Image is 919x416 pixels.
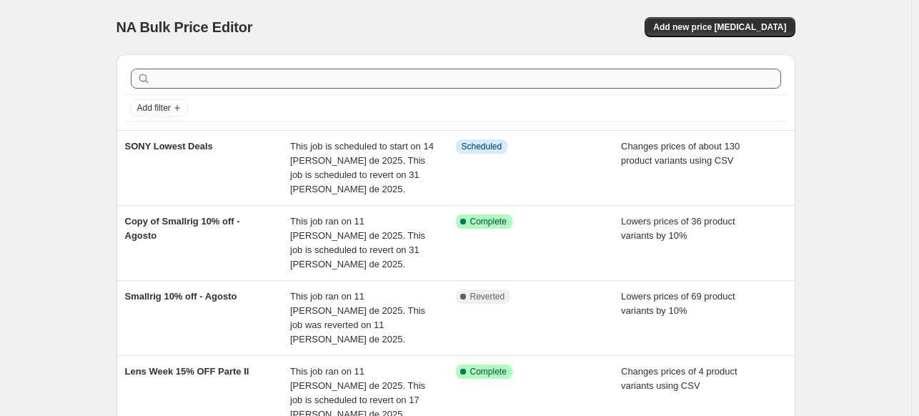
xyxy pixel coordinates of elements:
[116,19,253,35] span: NA Bulk Price Editor
[290,141,434,194] span: This job is scheduled to start on 14 [PERSON_NAME] de 2025. This job is scheduled to revert on 31...
[290,291,425,345] span: This job ran on 11 [PERSON_NAME] de 2025. This job was reverted on 11 [PERSON_NAME] de 2025.
[621,291,735,316] span: Lowers prices of 69 product variants by 10%
[470,291,505,302] span: Reverted
[125,141,213,152] span: SONY Lowest Deals
[125,291,237,302] span: Smallrig 10% off - Agosto
[621,366,737,391] span: Changes prices of 4 product variants using CSV
[137,102,171,114] span: Add filter
[470,366,507,377] span: Complete
[131,99,188,117] button: Add filter
[653,21,786,33] span: Add new price [MEDICAL_DATA]
[470,216,507,227] span: Complete
[125,216,240,241] span: Copy of Smallrig 10% off - Agosto
[462,141,502,152] span: Scheduled
[645,17,795,37] button: Add new price [MEDICAL_DATA]
[290,216,425,269] span: This job ran on 11 [PERSON_NAME] de 2025. This job is scheduled to revert on 31 [PERSON_NAME] de ...
[621,141,740,166] span: Changes prices of about 130 product variants using CSV
[621,216,735,241] span: Lowers prices of 36 product variants by 10%
[125,366,249,377] span: Lens Week 15% OFF Parte II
